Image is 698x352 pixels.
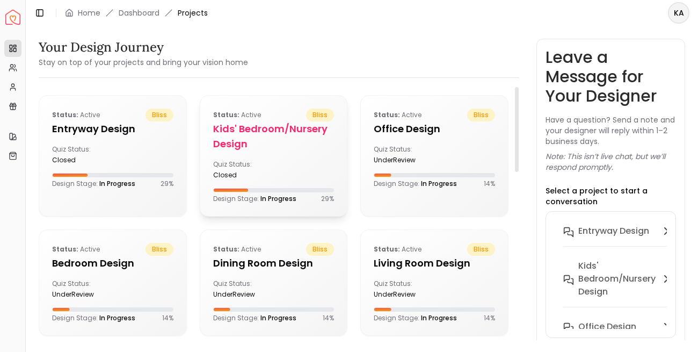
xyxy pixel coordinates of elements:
p: 29 % [321,195,334,203]
span: bliss [306,243,334,256]
h6: entryway design [578,225,649,238]
p: Have a question? Send a note and your designer will reply within 1–2 business days. [546,114,676,147]
span: In Progress [260,313,296,322]
p: Design Stage: [52,179,135,188]
span: In Progress [260,194,296,203]
b: Status: [52,245,78,254]
h5: Kids' Bedroom/Nursery design [213,121,335,152]
div: Quiz Status: [374,145,430,164]
b: Status: [213,110,239,119]
div: Quiz Status: [374,279,430,299]
p: 14 % [484,314,495,322]
p: active [374,109,421,121]
div: underReview [374,290,430,299]
h5: entryway design [52,121,173,137]
p: active [374,243,421,256]
div: Quiz Status: [52,145,108,164]
p: Design Stage: [374,179,457,188]
a: Spacejoy [5,10,20,25]
a: Dashboard [119,8,159,18]
a: Home [78,8,100,18]
p: active [52,243,100,256]
div: closed [52,156,108,164]
button: entryway design [555,220,681,255]
h5: Dining Room design [213,256,335,271]
h6: Office design [578,320,636,333]
div: underReview [213,290,270,299]
div: closed [213,171,270,179]
span: bliss [146,109,173,121]
p: active [213,243,261,256]
p: Design Stage: [213,195,296,203]
div: Quiz Status: [213,279,270,299]
p: Note: This isn’t live chat, but we’ll respond promptly. [546,151,676,173]
p: Design Stage: [374,314,457,322]
p: active [213,109,261,121]
span: bliss [146,243,173,256]
b: Status: [374,110,400,119]
span: bliss [306,109,334,121]
p: Select a project to start a conversation [546,185,676,207]
p: 14 % [484,179,495,188]
h5: Office design [374,121,495,137]
p: 29 % [161,179,173,188]
span: KA [669,3,688,23]
h5: Bedroom design [52,256,173,271]
span: In Progress [421,179,457,188]
p: Design Stage: [52,314,135,322]
p: active [52,109,100,121]
div: underReview [374,156,430,164]
span: In Progress [99,313,135,322]
span: In Progress [99,179,135,188]
h3: Your Design Journey [39,39,248,56]
button: Kids' Bedroom/Nursery design [555,255,681,316]
nav: breadcrumb [65,8,208,18]
span: In Progress [421,313,457,322]
span: bliss [467,243,495,256]
button: KA [668,2,689,24]
h3: Leave a Message for Your Designer [546,48,676,106]
span: Projects [178,8,208,18]
b: Status: [213,245,239,254]
b: Status: [374,245,400,254]
p: 14 % [323,314,334,322]
p: 14 % [162,314,173,322]
b: Status: [52,110,78,119]
h6: Kids' Bedroom/Nursery design [578,260,656,298]
h5: Living Room design [374,256,495,271]
div: Quiz Status: [52,279,108,299]
button: Office design [555,316,681,351]
span: bliss [467,109,495,121]
div: underReview [52,290,108,299]
small: Stay on top of your projects and bring your vision home [39,57,248,68]
div: Quiz Status: [213,160,270,179]
p: Design Stage: [213,314,296,322]
img: Spacejoy Logo [5,10,20,25]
